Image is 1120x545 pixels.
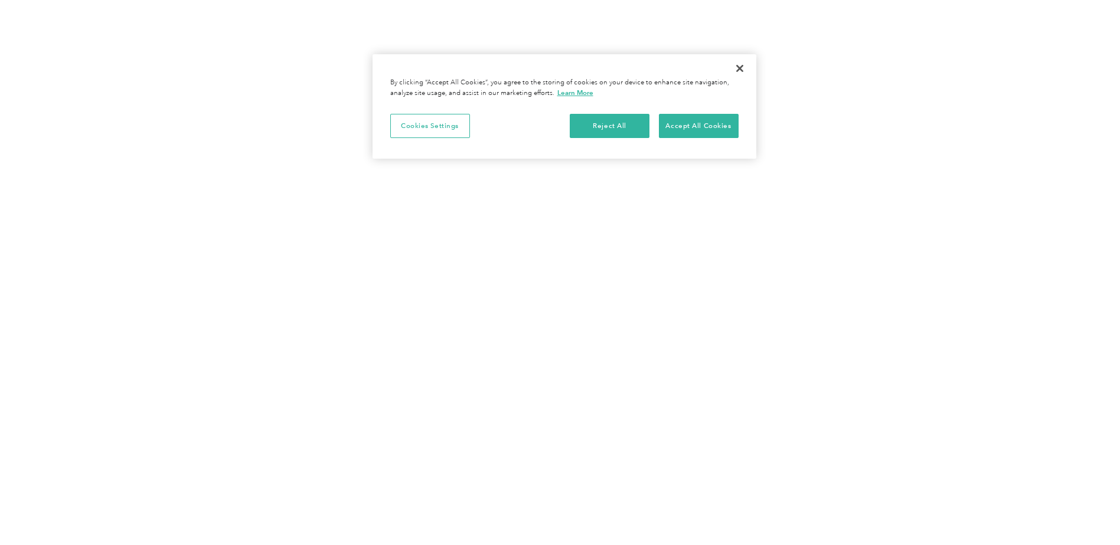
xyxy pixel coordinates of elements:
[727,55,753,81] button: Close
[373,54,756,159] div: Cookie banner
[659,114,739,139] button: Accept All Cookies
[390,78,739,99] div: By clicking “Accept All Cookies”, you agree to the storing of cookies on your device to enhance s...
[570,114,649,139] button: Reject All
[557,88,593,97] a: More information about your privacy, opens in a new tab
[390,114,470,139] button: Cookies Settings
[373,54,756,159] div: Privacy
